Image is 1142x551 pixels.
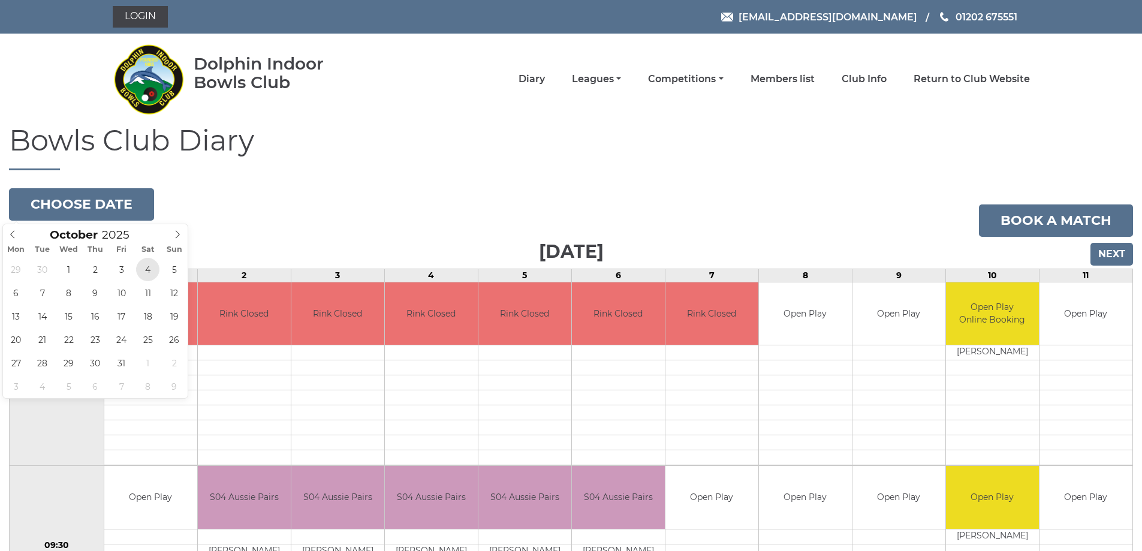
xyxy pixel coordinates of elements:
td: 6 [571,269,665,282]
span: October 10, 2025 [110,281,133,305]
span: Sat [135,246,161,254]
span: November 5, 2025 [57,375,80,398]
td: Open Play [852,466,945,529]
span: November 3, 2025 [4,375,28,398]
span: October 29, 2025 [57,351,80,375]
span: November 6, 2025 [83,375,107,398]
td: S04 Aussie Pairs [291,466,384,529]
span: October 3, 2025 [110,258,133,281]
span: November 1, 2025 [136,351,159,375]
a: Diary [519,73,545,86]
span: Scroll to increment [50,230,98,241]
span: November 7, 2025 [110,375,133,398]
td: Open Play [1039,466,1132,529]
td: S04 Aussie Pairs [572,466,665,529]
span: October 8, 2025 [57,281,80,305]
span: October 9, 2025 [83,281,107,305]
span: 01202 675551 [956,11,1017,22]
td: Open Play [104,466,197,529]
span: October 7, 2025 [31,281,54,305]
td: Rink Closed [572,282,665,345]
td: 4 [384,269,478,282]
a: Club Info [842,73,887,86]
td: 3 [291,269,384,282]
span: September 29, 2025 [4,258,28,281]
td: Rink Closed [478,282,571,345]
span: October 26, 2025 [162,328,186,351]
input: Next [1090,243,1133,266]
span: September 30, 2025 [31,258,54,281]
td: [PERSON_NAME] [946,529,1039,544]
span: October 15, 2025 [57,305,80,328]
a: Competitions [648,73,723,86]
span: October 22, 2025 [57,328,80,351]
td: Rink Closed [198,282,291,345]
span: October 2, 2025 [83,258,107,281]
td: 11 [1039,269,1132,282]
div: Dolphin Indoor Bowls Club [194,55,362,92]
img: Phone us [940,12,948,22]
span: October 20, 2025 [4,328,28,351]
td: Rink Closed [291,282,384,345]
span: October 24, 2025 [110,328,133,351]
span: October 14, 2025 [31,305,54,328]
h1: Bowls Club Diary [9,125,1133,170]
span: October 23, 2025 [83,328,107,351]
td: Open Play [852,282,945,345]
span: October 5, 2025 [162,258,186,281]
a: Return to Club Website [914,73,1030,86]
span: November 4, 2025 [31,375,54,398]
span: October 25, 2025 [136,328,159,351]
td: Open Play [759,282,852,345]
span: October 12, 2025 [162,281,186,305]
img: Email [721,13,733,22]
span: October 11, 2025 [136,281,159,305]
td: Open Play Online Booking [946,282,1039,345]
span: October 30, 2025 [83,351,107,375]
a: Book a match [979,204,1133,237]
span: October 17, 2025 [110,305,133,328]
span: Thu [82,246,109,254]
a: Email [EMAIL_ADDRESS][DOMAIN_NAME] [721,10,917,25]
td: Rink Closed [665,282,758,345]
span: October 28, 2025 [31,351,54,375]
a: Members list [751,73,815,86]
input: Scroll to increment [98,228,144,242]
span: Sun [161,246,188,254]
td: Rink Closed [385,282,478,345]
span: October 18, 2025 [136,305,159,328]
span: October 13, 2025 [4,305,28,328]
span: October 6, 2025 [4,281,28,305]
span: October 27, 2025 [4,351,28,375]
button: Choose date [9,188,154,221]
a: Phone us 01202 675551 [938,10,1017,25]
td: 7 [665,269,758,282]
td: 8 [758,269,852,282]
span: Wed [56,246,82,254]
td: Open Play [759,466,852,529]
td: S04 Aussie Pairs [478,466,571,529]
a: Login [113,6,168,28]
span: November 9, 2025 [162,375,186,398]
a: Leagues [572,73,621,86]
span: October 21, 2025 [31,328,54,351]
span: October 31, 2025 [110,351,133,375]
span: October 4, 2025 [136,258,159,281]
span: October 19, 2025 [162,305,186,328]
span: November 2, 2025 [162,351,186,375]
span: [EMAIL_ADDRESS][DOMAIN_NAME] [739,11,917,22]
td: Open Play [946,466,1039,529]
td: Open Play [665,466,758,529]
img: Dolphin Indoor Bowls Club [113,37,185,121]
span: Mon [3,246,29,254]
span: Fri [109,246,135,254]
td: 2 [197,269,291,282]
td: Open Play [1039,282,1132,345]
td: 5 [478,269,571,282]
td: [PERSON_NAME] [946,345,1039,360]
td: 10 [945,269,1039,282]
td: S04 Aussie Pairs [385,466,478,529]
span: November 8, 2025 [136,375,159,398]
span: Tue [29,246,56,254]
span: October 1, 2025 [57,258,80,281]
